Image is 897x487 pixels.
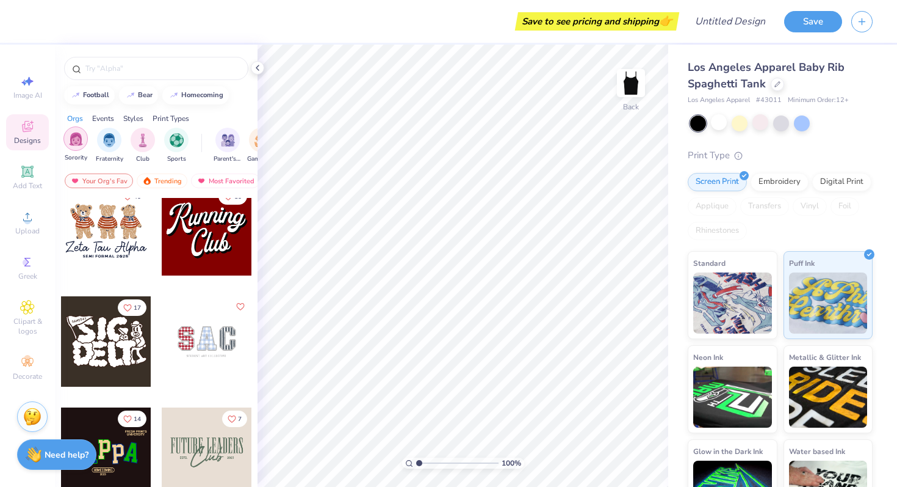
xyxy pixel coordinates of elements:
span: Standard [693,257,726,269]
img: Club Image [136,133,149,147]
img: Fraternity Image [103,133,116,147]
div: Most Favorited [191,174,260,188]
div: filter for Sorority [63,126,88,163]
div: Orgs [67,113,83,124]
strong: Need help? [45,449,88,461]
button: Like [118,411,146,427]
img: Parent's Weekend Image [221,133,235,147]
img: most_fav.gif [70,177,80,185]
div: filter for Fraternity [96,128,123,164]
div: Back [623,101,639,112]
span: Image AI [13,90,42,100]
span: 17 [134,305,141,311]
button: filter button [96,128,123,164]
span: Decorate [13,372,42,381]
span: Greek [18,271,37,281]
button: Like [222,411,247,427]
span: Sports [167,155,186,164]
img: Puff Ink [789,273,868,334]
span: 100 % [502,458,521,469]
input: Try "Alpha" [84,62,240,75]
img: most_fav.gif [196,177,206,185]
div: Embroidery [751,173,809,191]
div: Screen Print [688,173,747,191]
button: filter button [63,128,88,164]
img: trend_line.gif [169,92,179,99]
img: Metallic & Glitter Ink [789,367,868,428]
img: trend_line.gif [126,92,135,99]
span: 10 [234,194,242,200]
span: Fraternity [96,155,123,164]
div: Print Types [153,113,189,124]
div: filter for Club [131,128,155,164]
span: Upload [15,226,40,236]
img: trend_line.gif [71,92,81,99]
div: filter for Sports [164,128,189,164]
img: Standard [693,273,772,334]
button: filter button [164,128,189,164]
span: 7 [238,416,242,422]
button: homecoming [162,86,229,104]
span: Neon Ink [693,351,723,364]
div: Transfers [740,197,789,216]
div: Your Org's Fav [65,174,133,188]
button: football [64,86,115,104]
span: Add Text [13,181,42,191]
span: Water based Ink [789,445,845,458]
div: Applique [688,197,737,216]
div: Styles [123,113,143,124]
img: Back [619,71,643,95]
button: Save [784,11,842,32]
img: Game Day Image [254,133,268,147]
span: Sorority [65,153,87,163]
button: Like [233,299,248,314]
div: Save to see pricing and shipping [518,12,676,31]
img: Neon Ink [693,367,772,428]
span: Designs [14,136,41,145]
span: # 43011 [756,95,782,106]
img: trending.gif [142,177,152,185]
span: Metallic & Glitter Ink [789,351,861,364]
div: homecoming [181,92,223,98]
div: filter for Parent's Weekend [214,128,242,164]
span: Parent's Weekend [214,155,242,164]
span: Minimum Order: 12 + [788,95,849,106]
div: Digital Print [812,173,871,191]
button: Like [118,299,146,316]
div: Foil [830,197,859,216]
button: filter button [131,128,155,164]
button: filter button [214,128,242,164]
div: bear [138,92,153,98]
span: Los Angeles Apparel Baby Rib Spaghetti Tank [688,60,845,91]
span: 40 [134,194,141,200]
span: Puff Ink [789,257,815,269]
span: Glow in the Dark Ink [693,445,763,458]
span: 14 [134,416,141,422]
span: Club [136,155,149,164]
div: Rhinestones [688,222,747,240]
div: football [83,92,109,98]
button: filter button [247,128,275,164]
span: 👉 [659,13,672,28]
div: Print Type [688,148,873,163]
div: Trending [137,174,187,188]
div: Events [92,113,114,124]
img: Sorority Image [69,132,83,146]
input: Untitled Design [685,9,775,34]
span: Game Day [247,155,275,164]
img: Sports Image [170,133,184,147]
div: filter for Game Day [247,128,275,164]
div: Vinyl [793,197,827,216]
span: Clipart & logos [6,317,49,336]
button: bear [119,86,158,104]
span: Los Angeles Apparel [688,95,750,106]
